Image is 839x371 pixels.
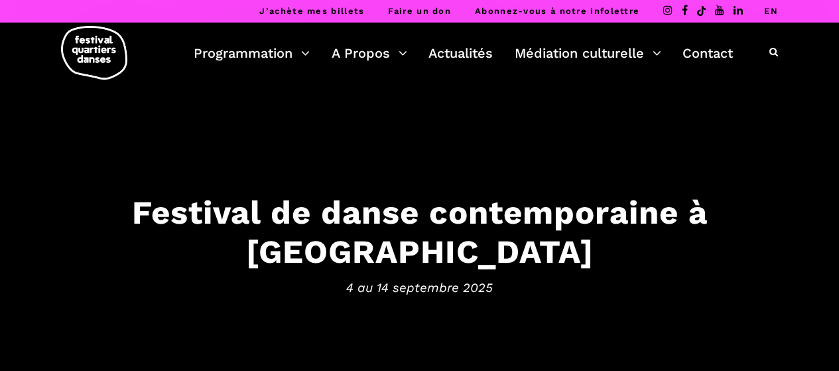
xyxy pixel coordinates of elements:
[475,6,639,16] a: Abonnez-vous à notre infolettre
[764,6,778,16] a: EN
[61,26,127,80] img: logo-fqd-med
[332,42,407,64] a: A Propos
[388,6,451,16] a: Faire un don
[13,277,826,297] span: 4 au 14 septembre 2025
[682,42,733,64] a: Contact
[194,42,310,64] a: Programmation
[13,193,826,271] h3: Festival de danse contemporaine à [GEOGRAPHIC_DATA]
[515,42,661,64] a: Médiation culturelle
[428,42,493,64] a: Actualités
[259,6,364,16] a: J’achète mes billets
